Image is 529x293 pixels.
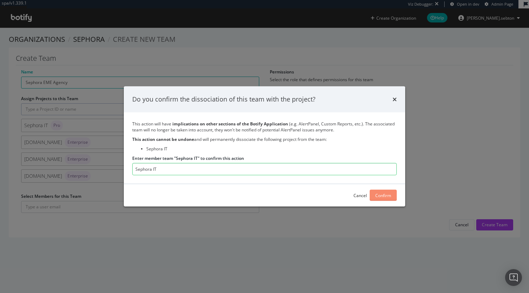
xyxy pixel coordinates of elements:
[132,155,244,161] label: Enter member team "Sephora IT" to confirm this action
[505,269,522,286] div: Open Intercom Messenger
[172,121,288,127] strong: implications on other sections of the Botify Application
[132,121,397,133] p: This action will have (e.g. AlertPanel, Custom Reports, etc.). The associated team will no longer...
[124,86,405,207] div: modal
[370,190,397,201] button: Confirm
[375,193,391,198] div: Confirm
[132,95,316,104] div: Do you confirm the dissociation of this team with the project?
[132,136,194,142] strong: This action cannot be undone
[132,136,397,142] p: and will permanently dissociate the following project from the team:
[146,146,397,152] li: Sephora IT
[353,193,367,198] div: Cancel
[353,190,367,201] button: Cancel
[393,95,397,104] div: times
